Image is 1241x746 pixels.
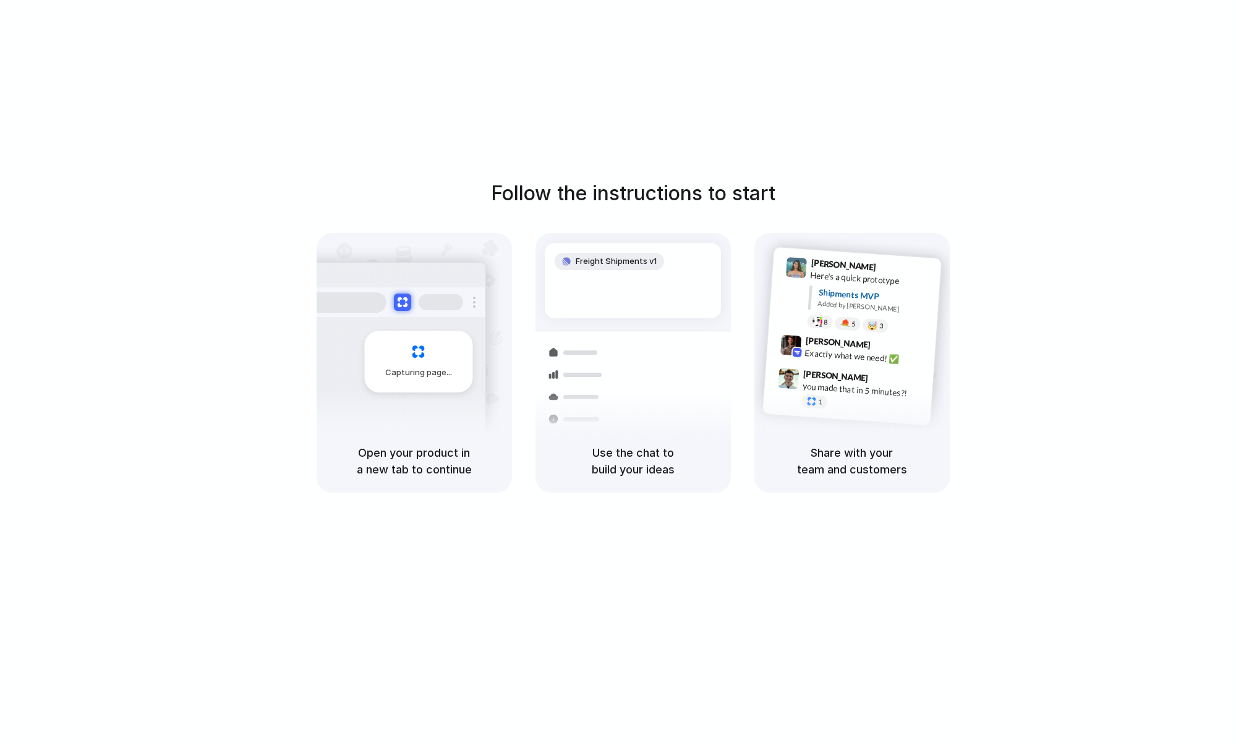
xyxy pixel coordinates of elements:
[851,321,855,328] span: 5
[804,347,928,368] div: Exactly what we need! ✅
[867,321,877,330] div: 🤯
[811,256,876,274] span: [PERSON_NAME]
[576,255,657,268] span: Freight Shipments v1
[769,444,935,478] h5: Share with your team and customers
[802,379,926,401] div: you made that in 5 minutes?!
[818,286,932,307] div: Shipments MVP
[817,299,931,316] div: Added by [PERSON_NAME]
[823,319,827,326] span: 8
[331,444,497,478] h5: Open your product in a new tab to continue
[491,179,775,208] h1: Follow the instructions to start
[879,323,883,329] span: 3
[805,334,871,352] span: [PERSON_NAME]
[803,367,868,385] span: [PERSON_NAME]
[809,269,933,290] div: Here's a quick prototype
[879,262,905,277] span: 9:41 AM
[872,373,897,388] span: 9:47 AM
[385,367,454,379] span: Capturing page
[817,399,822,405] span: 1
[550,444,716,478] h5: Use the chat to build your ideas
[874,339,899,354] span: 9:42 AM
